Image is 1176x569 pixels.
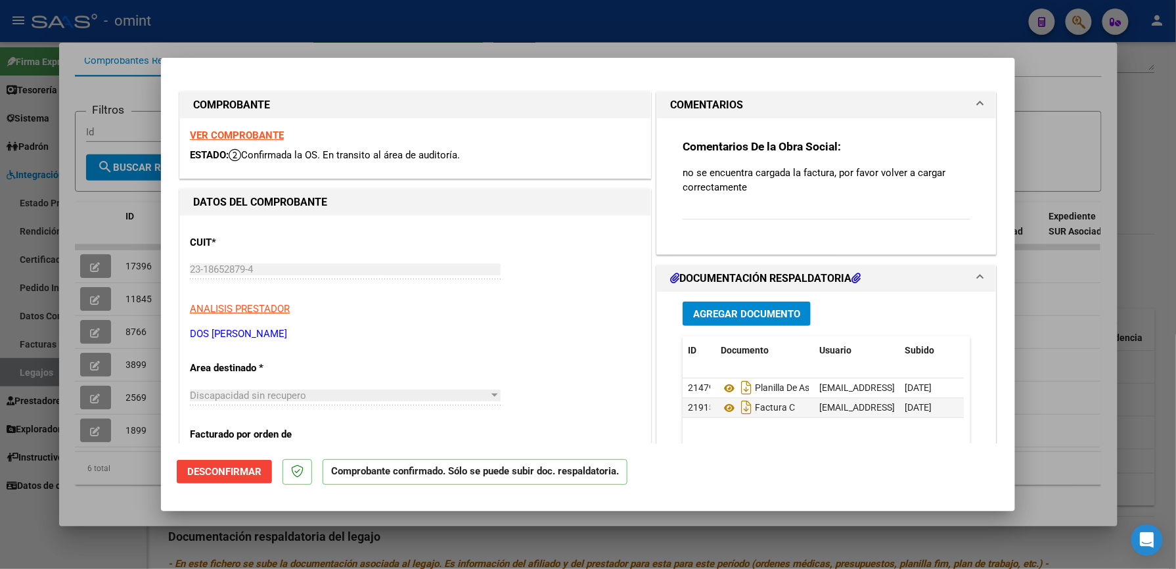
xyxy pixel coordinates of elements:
p: Comprobante confirmado. Sólo se puede subir doc. respaldatoria. [323,459,627,485]
datatable-header-cell: Documento [715,336,814,365]
strong: DATOS DEL COMPROBANTE [193,196,327,208]
span: [DATE] [905,382,932,393]
h1: DOCUMENTACIÓN RESPALDATORIA [670,271,861,286]
span: Planilla De Asistencia 202507 [721,383,874,394]
p: CUIT [190,235,325,250]
button: Agregar Documento [683,302,811,326]
span: [DATE] [905,402,932,413]
div: DOCUMENTACIÓN RESPALDATORIA [657,292,996,564]
span: 21479 [688,382,714,393]
span: Agregar Documento [693,308,800,320]
a: VER COMPROBANTE [190,129,284,141]
strong: COMPROBANTE [193,99,270,111]
strong: Comentarios De la Obra Social: [683,140,841,153]
datatable-header-cell: Usuario [814,336,899,365]
span: Discapacidad sin recupero [190,390,306,401]
span: Confirmada la OS. En transito al área de auditoría. [229,149,460,161]
mat-expansion-panel-header: COMENTARIOS [657,92,996,118]
span: ESTADO: [190,149,229,161]
p: Facturado por orden de [190,427,325,442]
span: 21915 [688,402,714,413]
span: ANALISIS PRESTADOR [190,303,290,315]
span: Desconfirmar [187,466,261,478]
datatable-header-cell: Subido [899,336,965,365]
i: Descargar documento [738,377,755,398]
p: Area destinado * [190,361,325,376]
h1: COMENTARIOS [670,97,743,113]
span: Documento [721,345,769,355]
p: DOS [PERSON_NAME] [190,327,641,342]
button: Desconfirmar [177,460,272,484]
span: Subido [905,345,934,355]
p: no se encuentra cargada la factura, por favor volver a cargar correctamente [683,166,970,194]
datatable-header-cell: ID [683,336,715,365]
span: Usuario [819,345,851,355]
i: Descargar documento [738,397,755,418]
span: ID [688,345,696,355]
div: COMENTARIOS [657,118,996,254]
div: Open Intercom Messenger [1131,524,1163,556]
mat-expansion-panel-header: DOCUMENTACIÓN RESPALDATORIA [657,265,996,292]
span: Factura C [721,403,795,413]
